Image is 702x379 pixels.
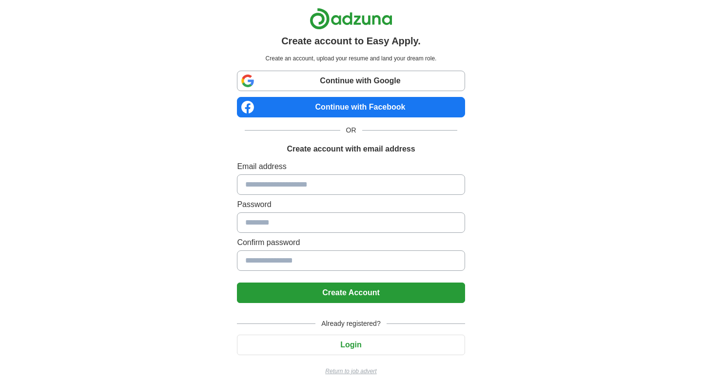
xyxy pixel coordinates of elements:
[315,319,386,329] span: Already registered?
[237,341,465,349] a: Login
[237,367,465,376] a: Return to job advert
[310,8,392,30] img: Adzuna logo
[287,143,415,155] h1: Create account with email address
[340,125,362,135] span: OR
[237,71,465,91] a: Continue with Google
[237,97,465,117] a: Continue with Facebook
[237,199,465,210] label: Password
[237,161,465,172] label: Email address
[237,237,465,248] label: Confirm password
[237,283,465,303] button: Create Account
[239,54,463,63] p: Create an account, upload your resume and land your dream role.
[237,335,465,355] button: Login
[281,34,421,48] h1: Create account to Easy Apply.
